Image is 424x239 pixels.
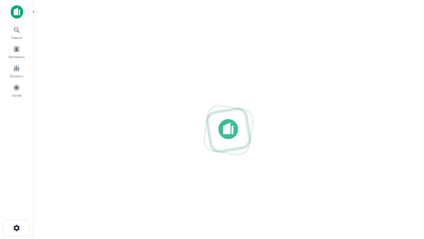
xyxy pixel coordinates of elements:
a: Saved [2,81,31,99]
span: Search [11,35,22,40]
a: Borrowers [2,43,31,61]
a: Search [2,24,31,41]
span: Contacts [10,73,23,79]
span: Borrowers [9,54,25,59]
iframe: Chat Widget [391,165,424,197]
a: Contacts [2,62,31,80]
img: capitalize-icon.png [11,5,23,19]
span: Saved [12,93,22,98]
